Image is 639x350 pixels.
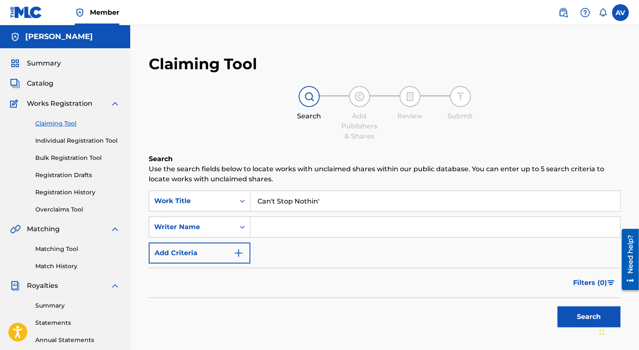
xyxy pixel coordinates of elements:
h6: Search [149,154,621,164]
a: Matching Tool [35,245,120,253]
a: Public Search [555,4,572,21]
div: Add Publishers & Shares [339,111,381,141]
img: Royalties [10,281,20,291]
a: SummarySummary [10,58,61,68]
a: Bulk Registration Tool [35,154,120,162]
div: Help [577,4,594,21]
h5: Andrew Viz [25,32,93,42]
span: Member [90,8,119,17]
iframe: Chat Widget [597,310,639,350]
img: 9d2ae6d4665cec9f34b9.svg [234,248,244,258]
span: Filters ( 0 ) [573,278,607,288]
a: Registration Drafts [35,171,120,180]
div: Drag [600,318,605,343]
form: Search Form [149,191,621,332]
button: Search [557,306,621,327]
button: Add Criteria [149,243,250,264]
div: User Menu [612,4,629,21]
div: Submit [439,111,481,121]
a: Statements [35,319,120,327]
img: Works Registration [10,99,21,109]
button: Filters (0) [568,272,621,293]
img: Top Rightsholder [75,8,85,18]
a: Overclaims Tool [35,205,120,214]
img: Catalog [10,78,20,89]
div: Writer Name [154,222,230,232]
img: expand [110,99,120,109]
img: expand [110,281,120,291]
div: Work Title [154,196,230,206]
a: Registration History [35,188,120,197]
a: Individual Registration Tool [35,136,120,145]
img: Accounts [10,32,20,42]
img: step indicator icon for Add Publishers & Shares [355,91,365,102]
img: Matching [10,224,21,234]
img: Summary [10,58,20,68]
img: MLC Logo [10,6,42,18]
img: help [580,8,590,18]
div: Notifications [599,8,607,17]
img: step indicator icon for Submit [455,91,465,102]
img: step indicator icon for Search [304,91,314,102]
img: step indicator icon for Review [405,91,415,102]
a: Annual Statements [35,336,120,345]
span: Works Registration [27,99,92,109]
span: Catalog [27,78,53,89]
img: filter [607,280,615,285]
a: Summary [35,301,120,310]
a: CatalogCatalog [10,78,53,89]
p: Use the search fields below to locate works with unclaimed shares within our public database. You... [149,164,621,184]
span: Royalties [27,281,58,291]
img: expand [110,224,120,234]
a: Match History [35,262,120,271]
span: Matching [27,224,60,234]
img: search [558,8,568,18]
h2: Claiming Tool [149,55,257,73]
span: Summary [27,58,61,68]
a: Claiming Tool [35,119,120,128]
iframe: Resource Center [615,226,639,293]
div: Search [288,111,330,121]
div: Review [389,111,431,121]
